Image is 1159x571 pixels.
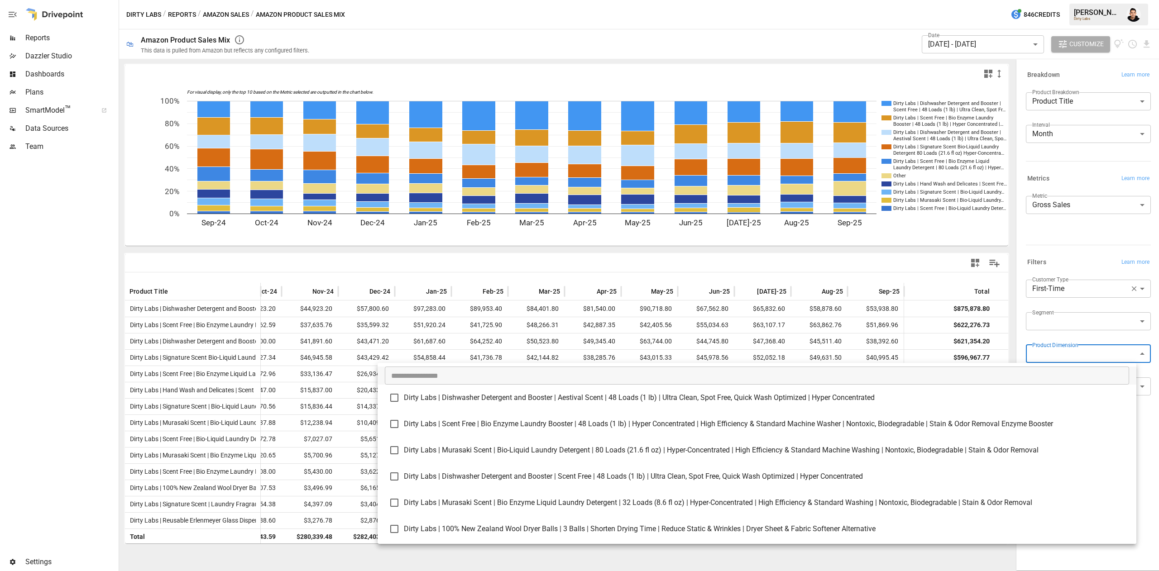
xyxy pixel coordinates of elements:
[404,419,1129,429] span: Dirty Labs | Scent Free | Bio Enzyme Laundry Booster | 48 Loads (1 lb) | Hyper Concentrated | Hig...
[404,523,1129,534] span: Dirty Labs | 100% New Zealand Wool Dryer Balls | 3 Balls | Shorten Drying Time | Reduce Static & ...
[404,445,1129,456] span: Dirty Labs | Murasaki Scent | Bio-Liquid Laundry Detergent | 80 Loads (21.6 fl oz) | Hyper-Concen...
[404,497,1129,508] span: Dirty Labs | Murasaki Scent | Bio Enzyme Liquid Laundry Detergent | 32 Loads (8.6 fl oz) | Hyper-...
[404,392,1129,403] span: Dirty Labs | Dishwasher Detergent and Booster | Aestival Scent | 48 Loads (1 lb) | Ultra Clean, S...
[404,471,1129,482] span: Dirty Labs | Dishwasher Detergent and Booster | Scent Free | 48 Loads (1 lb) | Ultra Clean, Spot ...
